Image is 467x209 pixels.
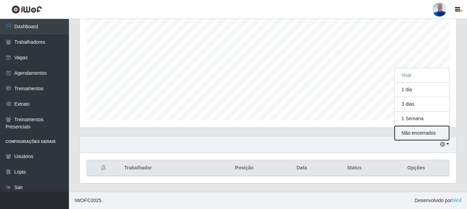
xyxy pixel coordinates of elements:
[415,197,461,204] span: Desenvolvido por
[395,83,449,97] button: 1 dia
[120,160,211,176] th: Trabalhador
[383,160,449,176] th: Opções
[395,68,449,83] button: Hoje
[211,160,278,176] th: Posição
[11,5,42,14] img: CoreUI Logo
[74,198,87,203] span: IWOF
[395,112,449,126] button: 1 Semana
[452,198,461,203] a: iWof
[74,197,103,204] span: © 2025 .
[325,160,383,176] th: Status
[395,97,449,112] button: 3 dias
[278,160,325,176] th: Data
[395,126,449,140] button: Não encerrados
